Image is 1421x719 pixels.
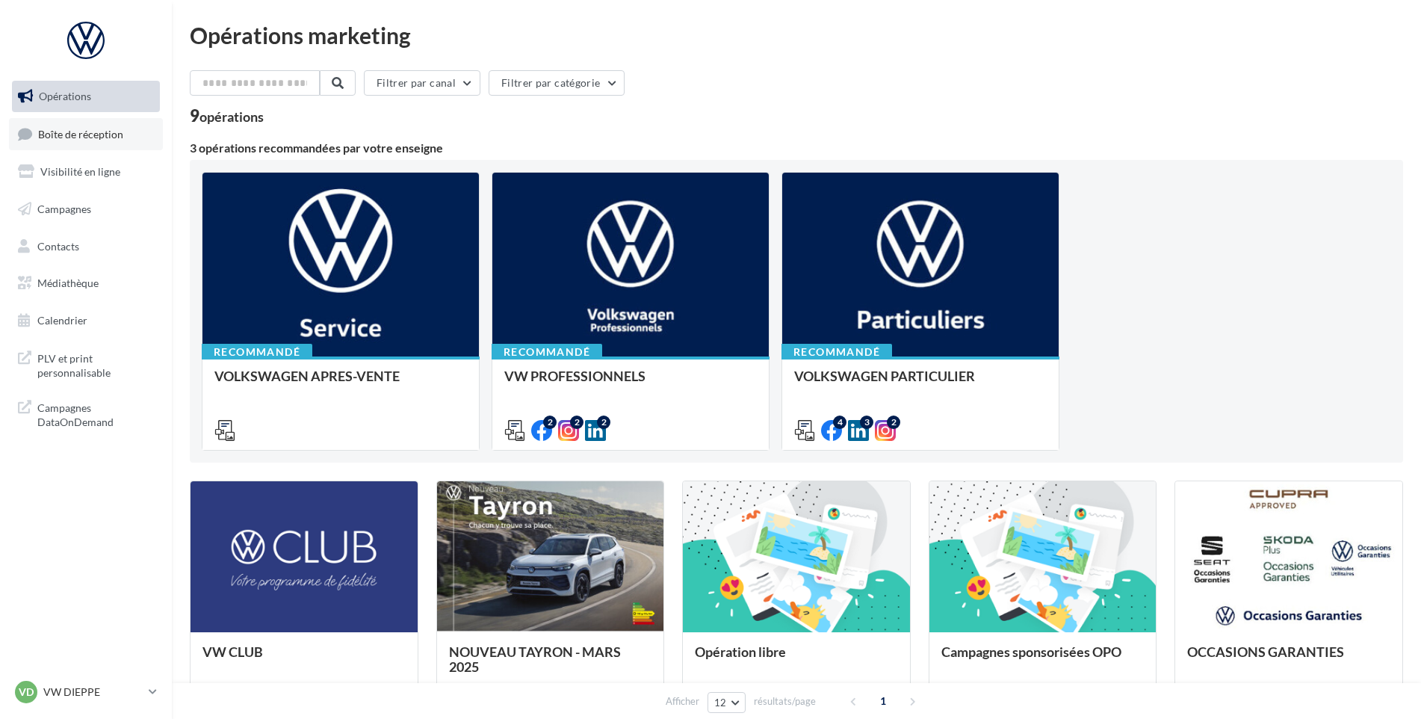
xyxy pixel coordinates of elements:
[489,70,625,96] button: Filtrer par catégorie
[754,694,816,709] span: résultats/page
[543,416,557,429] div: 2
[9,342,163,386] a: PLV et print personnalisable
[190,108,264,124] div: 9
[37,203,91,215] span: Campagnes
[38,127,123,140] span: Boîte de réception
[9,81,163,112] a: Opérations
[781,344,892,360] div: Recommandé
[199,110,264,123] div: opérations
[190,24,1403,46] div: Opérations marketing
[794,368,975,384] span: VOLKSWAGEN PARTICULIER
[504,368,646,384] span: VW PROFESSIONNELS
[1187,644,1344,660] span: OCCASIONS GARANTIES
[9,268,163,299] a: Médiathèque
[43,685,143,700] p: VW DIEPPE
[9,305,163,336] a: Calendrier
[364,70,480,96] button: Filtrer par canal
[871,689,895,713] span: 1
[887,416,900,429] div: 2
[492,344,602,360] div: Recommandé
[37,314,87,327] span: Calendrier
[708,692,746,713] button: 12
[570,416,583,429] div: 2
[37,348,154,380] span: PLV et print personnalisable
[214,368,400,384] span: VOLKSWAGEN APRES-VENTE
[9,392,163,436] a: Campagnes DataOnDemand
[449,644,621,675] span: NOUVEAU TAYRON - MARS 2025
[202,644,263,660] span: VW CLUB
[37,239,79,252] span: Contacts
[37,277,99,289] span: Médiathèque
[666,694,699,709] span: Afficher
[12,678,160,706] a: VD VW DIEPPE
[19,685,34,700] span: VD
[37,398,154,430] span: Campagnes DataOnDemand
[833,416,846,429] div: 4
[597,416,610,429] div: 2
[695,644,786,660] span: Opération libre
[202,344,312,360] div: Recommandé
[40,165,120,178] span: Visibilité en ligne
[9,194,163,225] a: Campagnes
[9,231,163,262] a: Contacts
[860,416,873,429] div: 3
[941,644,1121,660] span: Campagnes sponsorisées OPO
[39,90,91,102] span: Opérations
[190,142,1403,154] div: 3 opérations recommandées par votre enseigne
[9,156,163,188] a: Visibilité en ligne
[9,118,163,150] a: Boîte de réception
[714,697,727,709] span: 12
